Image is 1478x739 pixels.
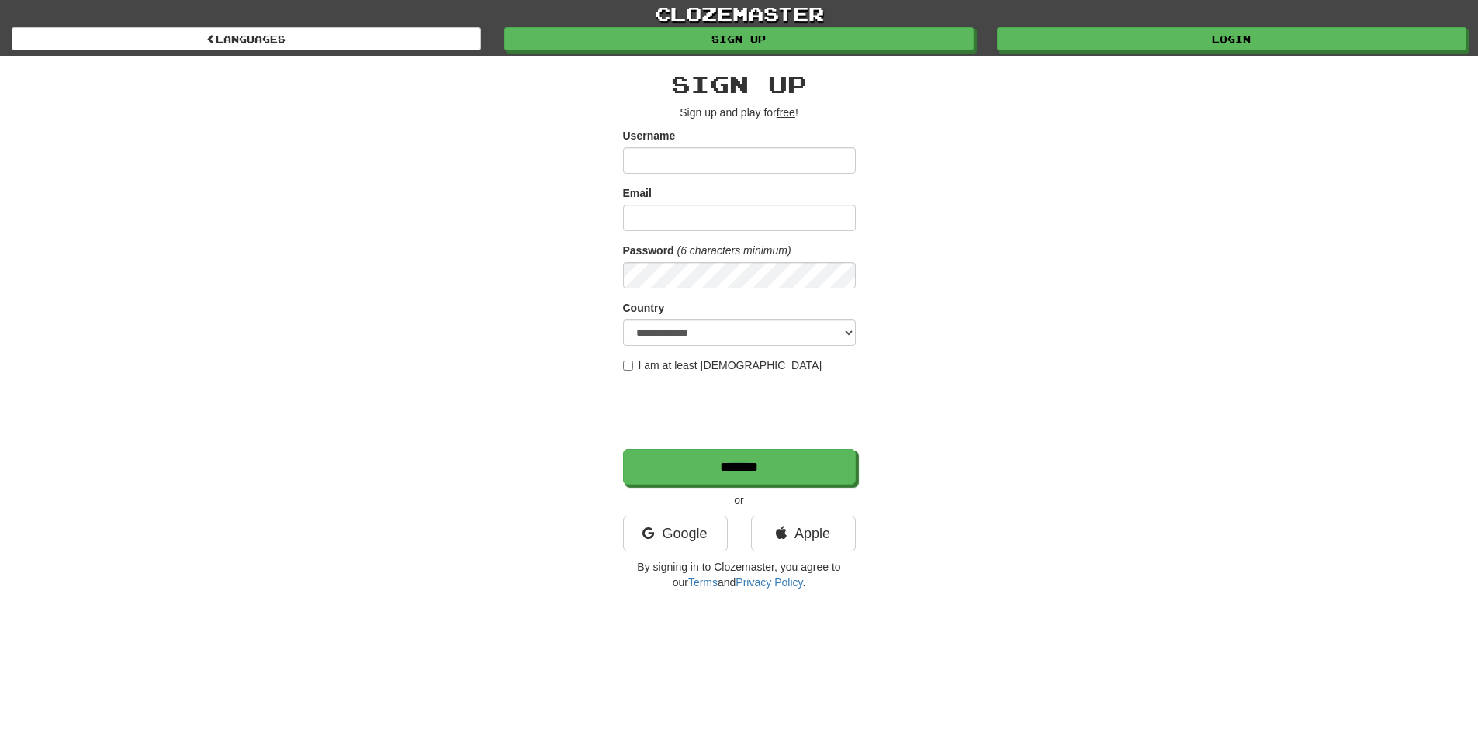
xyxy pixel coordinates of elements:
a: Apple [751,516,856,551]
label: Password [623,243,674,258]
a: Google [623,516,728,551]
p: By signing in to Clozemaster, you agree to our and . [623,559,856,590]
p: or [623,492,856,508]
label: I am at least [DEMOGRAPHIC_DATA] [623,357,822,373]
p: Sign up and play for ! [623,105,856,120]
iframe: reCAPTCHA [623,381,859,441]
input: I am at least [DEMOGRAPHIC_DATA] [623,361,633,371]
label: Country [623,300,665,316]
a: Login [997,27,1466,50]
a: Privacy Policy [736,576,802,589]
label: Email [623,185,652,201]
em: (6 characters minimum) [677,244,791,257]
a: Languages [12,27,481,50]
label: Username [623,128,676,143]
a: Terms [688,576,718,589]
h2: Sign up [623,71,856,97]
u: free [777,106,795,119]
a: Sign up [504,27,974,50]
